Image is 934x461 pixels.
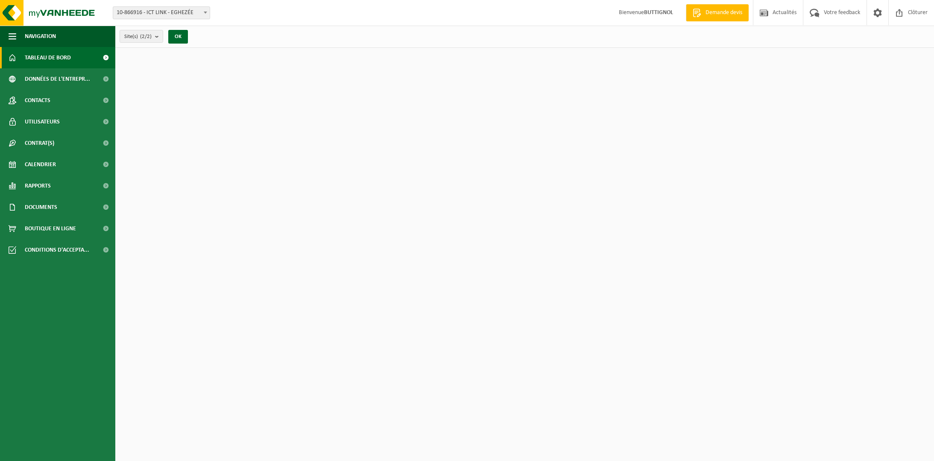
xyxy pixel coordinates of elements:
button: OK [168,30,188,44]
span: Navigation [25,26,56,47]
span: Rapports [25,175,51,197]
span: Site(s) [124,30,152,43]
count: (2/2) [140,34,152,39]
span: Boutique en ligne [25,218,76,239]
button: Site(s)(2/2) [120,30,163,43]
span: Conditions d'accepta... [25,239,89,261]
span: Contrat(s) [25,132,54,154]
span: Utilisateurs [25,111,60,132]
span: Tableau de bord [25,47,71,68]
span: Données de l'entrepr... [25,68,90,90]
strong: BUTTIGNOL [644,9,673,16]
a: Demande devis [686,4,749,21]
span: 10-866916 - ICT LINK - EGHEZÉE [113,7,210,19]
span: Calendrier [25,154,56,175]
span: Contacts [25,90,50,111]
span: 10-866916 - ICT LINK - EGHEZÉE [113,6,210,19]
span: Demande devis [703,9,744,17]
span: Documents [25,197,57,218]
